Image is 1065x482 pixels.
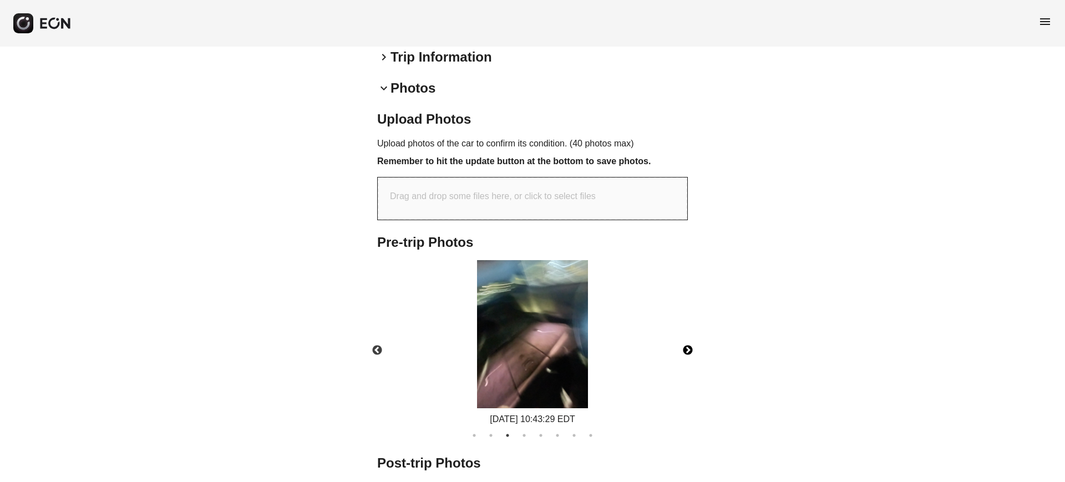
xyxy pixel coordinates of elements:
p: Drag and drop some files here, or click to select files [390,190,596,203]
button: Next [668,331,707,370]
button: 2 [485,430,496,441]
div: [DATE] 10:43:29 EDT [477,413,588,426]
span: menu [1038,15,1052,28]
img: https://fastfleet.me/rails/active_storage/blobs/redirect/eyJfcmFpbHMiOnsibWVzc2FnZSI6IkJBaHBBMk5s... [477,260,588,408]
h2: Upload Photos [377,110,688,128]
button: 6 [552,430,563,441]
span: keyboard_arrow_down [377,82,390,95]
h2: Photos [390,79,435,97]
button: Previous [358,331,397,370]
button: 8 [585,430,596,441]
h2: Trip Information [390,48,492,66]
button: 4 [519,430,530,441]
h2: Pre-trip Photos [377,234,688,251]
button: 3 [502,430,513,441]
p: Upload photos of the car to confirm its condition. (40 photos max) [377,137,688,150]
button: 1 [469,430,480,441]
button: 7 [569,430,580,441]
span: keyboard_arrow_right [377,50,390,64]
h2: Post-trip Photos [377,454,688,472]
button: 5 [535,430,546,441]
h3: Remember to hit the update button at the bottom to save photos. [377,155,688,168]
